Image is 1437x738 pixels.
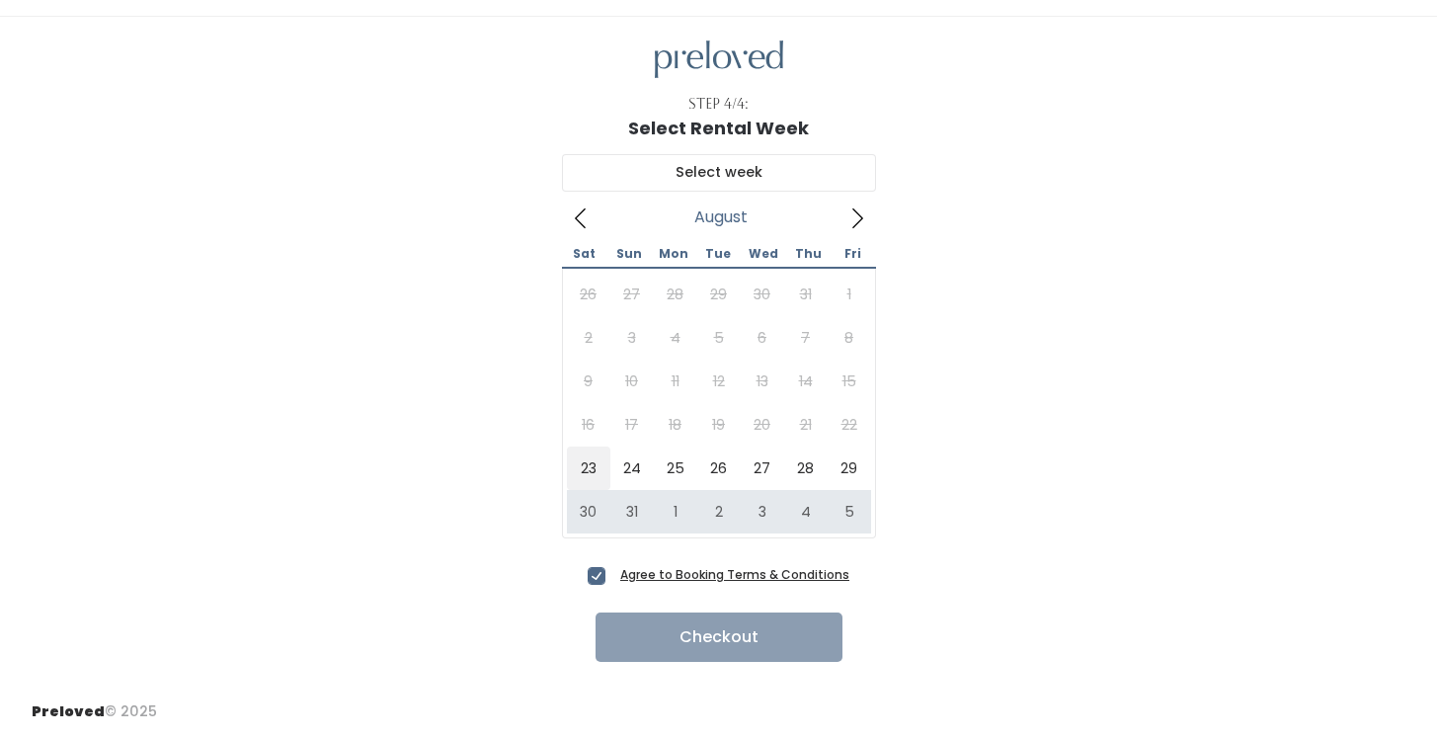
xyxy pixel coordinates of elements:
[654,490,697,533] span: September 1, 2025
[567,490,610,533] span: August 30, 2025
[697,447,741,490] span: August 26, 2025
[784,490,828,533] span: September 4, 2025
[697,490,741,533] span: September 2, 2025
[655,41,783,79] img: preloved logo
[741,490,784,533] span: September 3, 2025
[696,248,741,260] span: Tue
[784,447,828,490] span: August 28, 2025
[32,701,105,721] span: Preloved
[606,248,651,260] span: Sun
[831,248,875,260] span: Fri
[828,447,871,490] span: August 29, 2025
[596,613,842,662] button: Checkout
[610,490,654,533] span: August 31, 2025
[786,248,831,260] span: Thu
[654,447,697,490] span: August 25, 2025
[567,447,610,490] span: August 23, 2025
[694,213,748,221] span: August
[562,154,876,192] input: Select week
[741,447,784,490] span: August 27, 2025
[32,686,157,722] div: © 2025
[828,490,871,533] span: September 5, 2025
[610,447,654,490] span: August 24, 2025
[741,248,785,260] span: Wed
[562,248,606,260] span: Sat
[688,94,749,115] div: Step 4/4:
[620,566,849,583] a: Agree to Booking Terms & Conditions
[651,248,695,260] span: Mon
[628,119,809,138] h1: Select Rental Week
